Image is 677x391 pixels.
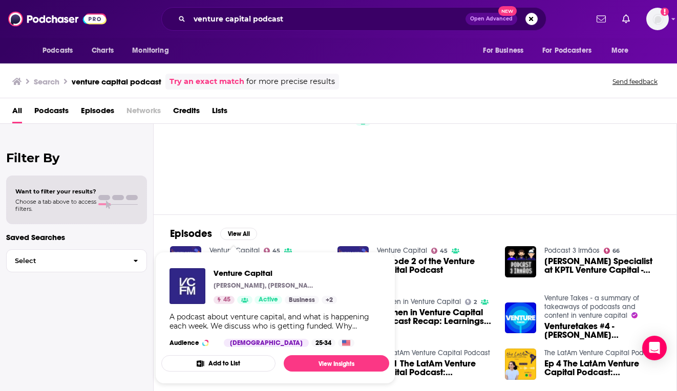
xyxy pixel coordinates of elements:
span: Networks [126,102,161,123]
button: open menu [536,41,606,60]
a: 43 [175,103,274,202]
span: Want to filter your results? [15,188,96,195]
p: Saved Searches [6,232,147,242]
button: Add to List [161,355,276,372]
div: Open Intercom Messenger [642,336,667,360]
span: Select [7,257,125,264]
a: The LatAm Venture Capital Podcast [544,349,658,357]
div: Search podcasts, credits, & more... [161,7,546,31]
a: +2 [322,296,337,304]
button: open menu [125,41,182,60]
span: New [498,6,517,16]
div: [DEMOGRAPHIC_DATA] [224,339,309,347]
a: Venture Capital [377,246,427,255]
span: Monitoring [132,44,168,58]
span: For Business [483,44,523,58]
span: Ep 11 The LatAm Venture Capital Podcast: [PERSON_NAME] - Managing Partner @ NuMundo Ventures [377,359,493,377]
a: Women in Venture Capital [377,297,461,306]
a: Mariana Caetano Agro Specialist at KPTL Venture Capital - Podcast 3 Irmãos #72 [544,257,660,274]
button: open menu [476,41,536,60]
button: Open AdvancedNew [466,13,517,25]
a: Charts [85,41,120,60]
a: Ep 4 The LatAm Venture Capital Podcast: Lolita Taub - Founding Partner @ Ganas Ventures [544,359,660,377]
span: For Podcasters [542,44,591,58]
span: Active [259,295,278,305]
a: Ep 11 The LatAm Venture Capital Podcast: Ivan Montoya - Managing Partner @ NuMundo Ventures [377,359,493,377]
p: [PERSON_NAME], [PERSON_NAME] [214,281,316,290]
a: Lists [212,102,227,123]
span: Ep 4 The LatAm Venture Capital Podcast: [PERSON_NAME] - Founding Partner @ Ganas Ventures [544,359,660,377]
img: Podchaser - Follow, Share and Rate Podcasts [8,9,107,29]
a: Women in Venture Capital Podcast Recap: Learnings, Perspectives & More [377,308,493,325]
img: User Profile [646,8,669,30]
span: More [611,44,629,58]
a: 2 [465,299,477,305]
h3: Audience [170,339,216,347]
a: View Insights [284,355,389,372]
a: Business [285,296,319,304]
button: View All [220,228,257,240]
h3: venture capital podcast [72,77,161,86]
button: open menu [35,41,86,60]
a: All [12,102,22,123]
input: Search podcasts, credits, & more... [189,11,466,27]
a: Venture Takes - a summary of takeaways of podcasts and content in venture capital [544,294,639,320]
div: 25-34 [311,339,335,347]
span: 66 [612,249,620,253]
button: Show profile menu [646,8,669,30]
a: 45 [431,248,448,254]
span: 45 [440,249,448,253]
h3: Search [34,77,59,86]
a: Show notifications dropdown [593,10,610,28]
a: Try an exact match [170,76,244,88]
span: for more precise results [246,76,335,88]
span: Choose a tab above to access filters. [15,198,96,212]
span: Venturetakes #4 - [PERSON_NAME] ([PERSON_NAME] Capital) on Distilling Venture Capital Podcast [544,322,660,339]
span: Open Advanced [470,16,513,21]
a: 45 [214,296,235,304]
span: 2 [474,300,477,305]
img: Ep 4 The LatAm Venture Capital Podcast: Lolita Taub - Founding Partner @ Ganas Ventures [505,349,536,380]
button: Send feedback [609,77,661,86]
h2: Filter By [6,150,147,165]
a: EpisodesView All [170,227,257,240]
span: Podcasts [43,44,73,58]
button: open menu [604,41,642,60]
a: Active [255,296,282,304]
span: [PERSON_NAME] Specialist at KPTL Venture Capital - Podcast 3 Irmãos #72 [544,257,660,274]
a: Episodes [81,102,114,123]
h2: Episodes [170,227,212,240]
img: Venturetakes #4 - Alex Branton (Sturgeon Capital) on Distilling Venture Capital Podcast [505,302,536,334]
a: Venturetakes #4 - Alex Branton (Sturgeon Capital) on Distilling Venture Capital Podcast [544,322,660,339]
div: A podcast about venture capital, and what is happening each week. We discuss who is getting funde... [170,312,381,331]
a: Podcasts [34,102,69,123]
span: Charts [92,44,114,58]
span: Logged in as SolComms [646,8,669,30]
button: Select [6,249,147,272]
a: The LatAm Venture Capital Podcast [377,349,490,357]
a: Episode 2 of the Venture Capital Podcast [377,257,493,274]
svg: Add a profile image [661,8,669,16]
a: Show notifications dropdown [618,10,634,28]
span: 45 [223,295,230,305]
img: Venture Capital [170,268,205,304]
img: Mariana Caetano Agro Specialist at KPTL Venture Capital - Podcast 3 Irmãos #72 [505,246,536,277]
a: Venture Capital [214,268,337,278]
a: 49 [279,103,378,202]
a: Podcast 3 Irmãos [544,246,600,255]
a: Credits [173,102,200,123]
a: 66 [604,248,620,254]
